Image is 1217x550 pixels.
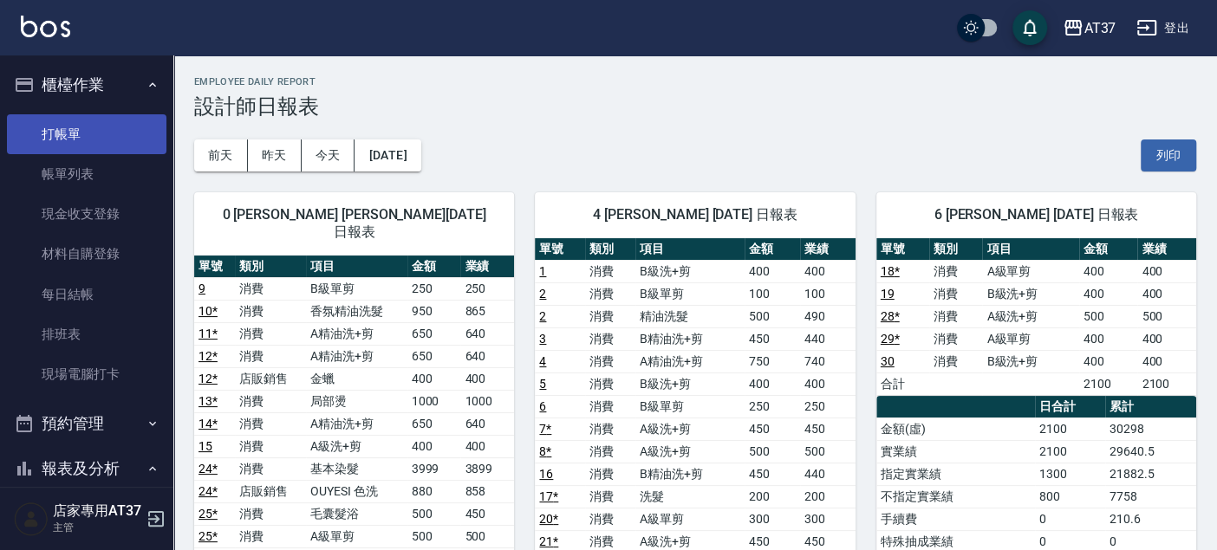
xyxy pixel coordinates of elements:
[745,282,800,305] td: 100
[21,16,70,37] img: Logo
[800,463,856,485] td: 440
[1137,282,1196,305] td: 400
[982,282,1078,305] td: B級洗+剪
[635,417,745,440] td: A級洗+剪
[635,350,745,372] td: A精油洗+剪
[355,139,420,171] button: [DATE]
[1105,485,1196,508] td: 7758
[585,395,635,417] td: 消費
[635,440,745,463] td: A級洗+剪
[539,309,546,323] a: 2
[306,502,407,525] td: 毛囊髮浴
[1105,508,1196,530] td: 210.6
[235,256,306,278] th: 類別
[1079,350,1138,372] td: 400
[407,502,461,525] td: 500
[800,417,856,440] td: 450
[306,390,407,412] td: 局部燙
[635,260,745,282] td: B級洗+剪
[745,440,800,463] td: 500
[539,264,546,278] a: 1
[1035,417,1105,440] td: 2100
[876,372,929,395] td: 合計
[14,501,49,536] img: Person
[235,412,306,435] td: 消費
[7,194,166,234] a: 現金收支登錄
[539,287,546,301] a: 2
[460,300,514,322] td: 865
[745,350,800,372] td: 750
[585,350,635,372] td: 消費
[585,260,635,282] td: 消費
[745,327,800,350] td: 450
[881,354,895,368] a: 30
[53,520,141,535] p: 主管
[982,305,1078,327] td: A級洗+剪
[460,345,514,367] td: 640
[1079,305,1138,327] td: 500
[1137,305,1196,327] td: 500
[302,139,355,171] button: 今天
[585,372,635,395] td: 消費
[539,332,546,346] a: 3
[635,508,745,530] td: A級單剪
[235,502,306,525] td: 消費
[306,412,407,435] td: A精油洗+剪
[745,417,800,440] td: 450
[460,525,514,547] td: 500
[7,62,166,107] button: 櫃檯作業
[1056,10,1123,46] button: AT37
[1035,440,1105,463] td: 2100
[800,395,856,417] td: 250
[800,508,856,530] td: 300
[881,287,895,301] a: 19
[407,277,461,300] td: 250
[235,457,306,480] td: 消費
[982,327,1078,350] td: A級單剪
[407,367,461,390] td: 400
[1079,260,1138,282] td: 400
[745,372,800,395] td: 400
[585,305,635,327] td: 消費
[407,435,461,457] td: 400
[539,377,546,391] a: 5
[745,305,800,327] td: 500
[539,354,546,368] a: 4
[585,238,635,261] th: 類別
[407,300,461,322] td: 950
[745,395,800,417] td: 250
[929,350,982,372] td: 消費
[306,435,407,457] td: A級洗+剪
[800,282,856,305] td: 100
[460,367,514,390] td: 400
[235,480,306,502] td: 店販銷售
[635,282,745,305] td: B級單剪
[876,463,1035,485] td: 指定實業績
[460,256,514,278] th: 業績
[800,440,856,463] td: 500
[198,281,205,295] a: 9
[585,485,635,508] td: 消費
[745,485,800,508] td: 200
[460,480,514,502] td: 858
[306,345,407,367] td: A精油洗+剪
[800,260,856,282] td: 400
[235,345,306,367] td: 消費
[306,322,407,345] td: A精油洗+剪
[876,508,1035,530] td: 手續費
[7,314,166,354] a: 排班表
[635,238,745,261] th: 項目
[407,322,461,345] td: 650
[585,417,635,440] td: 消費
[585,440,635,463] td: 消費
[1079,327,1138,350] td: 400
[800,238,856,261] th: 業績
[460,322,514,345] td: 640
[876,417,1035,440] td: 金額(虛)
[929,282,982,305] td: 消費
[407,480,461,502] td: 880
[1035,508,1105,530] td: 0
[876,238,1196,396] table: a dense table
[876,440,1035,463] td: 實業績
[460,390,514,412] td: 1000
